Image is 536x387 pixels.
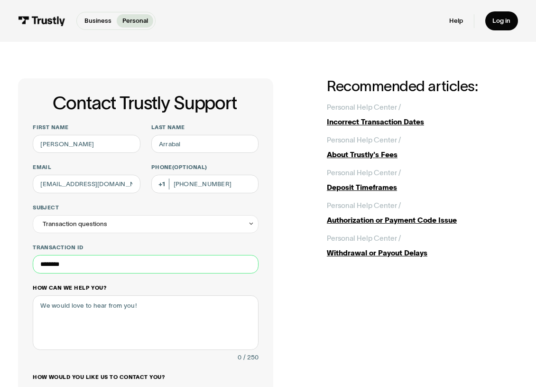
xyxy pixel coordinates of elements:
[33,164,140,171] label: Email
[33,204,259,211] label: Subject
[327,233,518,258] a: Personal Help Center /Withdrawal or Payout Delays
[33,374,259,381] label: How would you like us to contact you?
[327,215,518,226] div: Authorization or Payment Code Issue
[492,17,510,25] div: Log in
[327,102,401,113] div: Personal Help Center /
[327,134,518,160] a: Personal Help Center /About Trustly's Fees
[33,175,140,193] input: alex@mail.com
[327,134,401,145] div: Personal Help Center /
[327,102,518,127] a: Personal Help Center /Incorrect Transaction Dates
[33,215,259,233] div: Transaction questions
[33,124,140,131] label: First name
[33,135,140,153] input: Alex
[327,233,401,244] div: Personal Help Center /
[327,200,401,211] div: Personal Help Center /
[117,14,153,28] a: Personal
[151,124,259,131] label: Last name
[122,16,148,26] p: Personal
[485,11,518,31] a: Log in
[33,284,259,292] label: How can we help you?
[327,116,518,127] div: Incorrect Transaction Dates
[84,16,111,26] p: Business
[151,135,259,153] input: Howard
[33,244,259,251] label: Transaction ID
[327,78,518,94] h2: Recommended articles:
[327,167,518,193] a: Personal Help Center /Deposit Timeframes
[151,164,259,171] label: Phone
[238,352,241,363] div: 0
[449,17,463,25] a: Help
[327,200,518,226] a: Personal Help Center /Authorization or Payment Code Issue
[327,167,401,178] div: Personal Help Center /
[327,182,518,193] div: Deposit Timeframes
[79,14,117,28] a: Business
[327,149,518,160] div: About Trustly's Fees
[31,93,259,113] h1: Contact Trustly Support
[43,218,107,229] div: Transaction questions
[18,16,65,26] img: Trustly Logo
[151,175,259,193] input: (555) 555-5555
[243,352,259,363] div: / 250
[172,164,207,170] span: (Optional)
[327,247,518,258] div: Withdrawal or Payout Delays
